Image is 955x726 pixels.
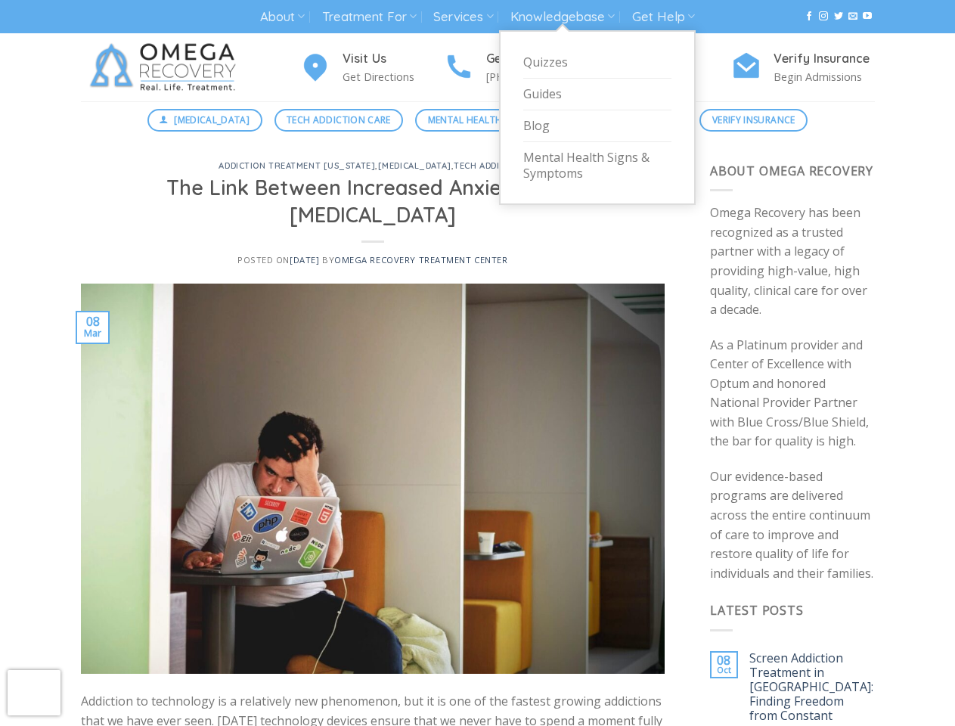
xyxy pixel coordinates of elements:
a: Knowledgebase [510,3,615,31]
a: Visit Us Get Directions [300,49,444,86]
a: [MEDICAL_DATA] [147,109,262,132]
span: by [322,254,508,265]
a: [DATE] [290,254,319,265]
a: Omega Recovery Treatment Center [334,254,507,265]
a: Quizzes [523,47,671,79]
a: Follow on Facebook [805,11,814,22]
a: Services [433,3,493,31]
h6: , , [99,162,647,171]
h4: Verify Insurance [774,49,875,69]
p: Omega Recovery has been recognized as a trusted partner with a legacy of providing high-value, hi... [710,203,875,320]
p: Begin Admissions [774,68,875,85]
a: Verify Insurance [699,109,808,132]
h1: The Link Between Increased Anxiety From [MEDICAL_DATA] [99,175,647,228]
a: tech addiction [454,160,526,171]
a: Follow on Twitter [834,11,843,22]
a: Blog [523,110,671,142]
p: Our evidence-based programs are delivered across the entire continuum of care to improve and rest... [710,467,875,584]
span: Mental Health Care [428,113,528,127]
img: The Link Between Increased Anxiety From Technology Addiction [81,284,665,675]
a: Treatment For [322,3,417,31]
h4: Get In Touch [486,49,588,69]
a: Send us an email [848,11,857,22]
a: Follow on Instagram [819,11,828,22]
span: About Omega Recovery [710,163,873,179]
iframe: reCAPTCHA [8,670,60,715]
span: Tech Addiction Care [287,113,391,127]
p: As a Platinum provider and Center of Excellence with Optum and honored National Provider Partner ... [710,336,875,452]
p: [PHONE_NUMBER] [486,68,588,85]
a: Get In Touch [PHONE_NUMBER] [444,49,588,86]
img: Omega Recovery [81,33,251,101]
a: [MEDICAL_DATA] [378,160,451,171]
a: Verify Insurance Begin Admissions [731,49,875,86]
a: Tech Addiction Care [274,109,404,132]
span: Latest Posts [710,602,804,619]
span: Posted on [237,254,319,265]
a: About [260,3,305,31]
a: Follow on YouTube [863,11,872,22]
a: Mental Health Signs & Symptoms [523,142,671,189]
span: Verify Insurance [712,113,795,127]
a: Get Help [632,3,695,31]
a: addiction treatment [US_STATE] [219,160,375,171]
span: [MEDICAL_DATA] [174,113,250,127]
a: Guides [523,79,671,110]
p: Get Directions [343,68,444,85]
h4: Visit Us [343,49,444,69]
a: Mental Health Care [415,109,540,132]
